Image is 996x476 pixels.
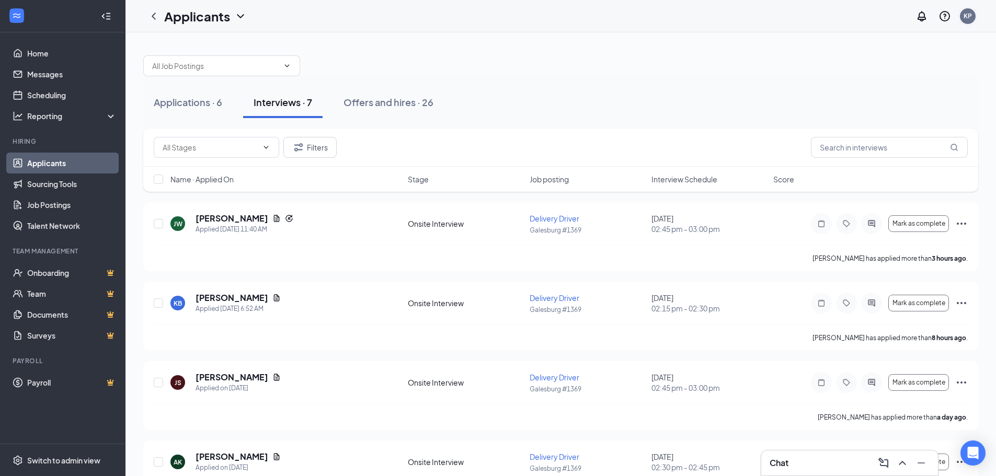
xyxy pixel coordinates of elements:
h5: [PERSON_NAME] [196,292,268,304]
svg: Document [272,214,281,223]
span: Stage [408,174,429,184]
svg: Document [272,294,281,302]
svg: Note [815,378,828,387]
p: Galesburg #1369 [530,305,645,314]
svg: ActiveChat [865,299,878,307]
div: Reporting [27,111,117,121]
span: 02:45 pm - 03:00 pm [651,224,767,234]
div: [DATE] [651,372,767,393]
svg: Collapse [101,11,111,21]
p: Galesburg #1369 [530,385,645,393]
svg: ActiveChat [865,378,878,387]
p: [PERSON_NAME] has applied more than . [812,254,968,263]
svg: Tag [840,299,853,307]
svg: Tag [840,219,853,228]
button: Filter Filters [283,137,337,158]
span: Mark as complete [892,379,945,386]
div: Team Management [13,247,115,256]
b: 3 hours ago [932,254,966,262]
svg: Filter [292,141,305,154]
svg: Settings [13,455,23,466]
b: 8 hours ago [932,334,966,342]
h1: Applicants [164,7,230,25]
div: Onsite Interview [408,457,523,467]
p: Galesburg #1369 [530,226,645,235]
span: Delivery Driver [530,293,579,303]
p: Galesburg #1369 [530,464,645,473]
svg: Ellipses [955,376,968,389]
button: ComposeMessage [875,455,892,471]
div: Interviews · 7 [254,96,312,109]
svg: WorkstreamLogo [12,10,22,21]
svg: Note [815,219,828,228]
button: Mark as complete [888,374,949,391]
a: PayrollCrown [27,372,117,393]
b: a day ago [937,413,966,421]
svg: Document [272,452,281,461]
svg: ChevronDown [234,10,247,22]
div: [DATE] [651,451,767,472]
div: Applications · 6 [154,96,222,109]
h3: Chat [770,457,788,469]
div: Hiring [13,137,115,146]
svg: ChevronDown [262,143,270,152]
svg: Notifications [915,10,928,22]
svg: Tag [840,378,853,387]
a: SurveysCrown [27,325,117,346]
a: Messages [27,64,117,85]
svg: Analysis [13,111,23,121]
svg: MagnifyingGlass [950,143,958,152]
svg: ChevronUp [896,457,909,469]
a: Job Postings [27,194,117,215]
svg: Note [815,299,828,307]
div: AK [174,458,182,467]
span: Name · Applied On [170,174,234,184]
a: TeamCrown [27,283,117,304]
button: Mark as complete [888,295,949,311]
svg: ChevronLeft [147,10,160,22]
div: Onsite Interview [408,298,523,308]
div: [DATE] [651,293,767,314]
button: Mark as complete [888,215,949,232]
span: 02:45 pm - 03:00 pm [651,382,767,393]
svg: ComposeMessage [877,457,890,469]
span: 02:15 pm - 02:30 pm [651,303,767,314]
p: [PERSON_NAME] has applied more than . [818,413,968,422]
svg: ActiveChat [865,219,878,228]
div: Payroll [13,356,115,365]
div: Applied [DATE] 6:52 AM [196,304,281,314]
div: Onsite Interview [408,218,523,229]
a: DocumentsCrown [27,304,117,325]
h5: [PERSON_NAME] [196,451,268,462]
div: Applied on [DATE] [196,383,281,393]
input: Search in interviews [811,137,968,158]
a: Talent Network [27,215,117,236]
input: All Job Postings [152,60,279,72]
span: Delivery Driver [530,214,579,223]
a: Scheduling [27,85,117,106]
div: JS [175,378,181,387]
div: KP [964,11,972,20]
div: Onsite Interview [408,377,523,388]
input: All Stages [163,142,258,153]
svg: Ellipses [955,456,968,468]
span: Mark as complete [892,299,945,307]
svg: Document [272,373,281,381]
a: OnboardingCrown [27,262,117,283]
span: Job posting [530,174,569,184]
svg: Ellipses [955,217,968,230]
div: Switch to admin view [27,455,100,466]
div: [DATE] [651,213,767,234]
h5: [PERSON_NAME] [196,371,268,383]
div: Applied on [DATE] [196,462,281,473]
span: Mark as complete [892,220,945,227]
div: KB [174,299,182,308]
svg: QuestionInfo [938,10,951,22]
div: Offers and hires · 26 [344,96,433,109]
svg: ChevronDown [283,62,291,70]
span: 02:30 pm - 02:45 pm [651,462,767,472]
p: [PERSON_NAME] has applied more than . [812,333,968,342]
a: Home [27,43,117,64]
svg: Reapply [285,214,293,223]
